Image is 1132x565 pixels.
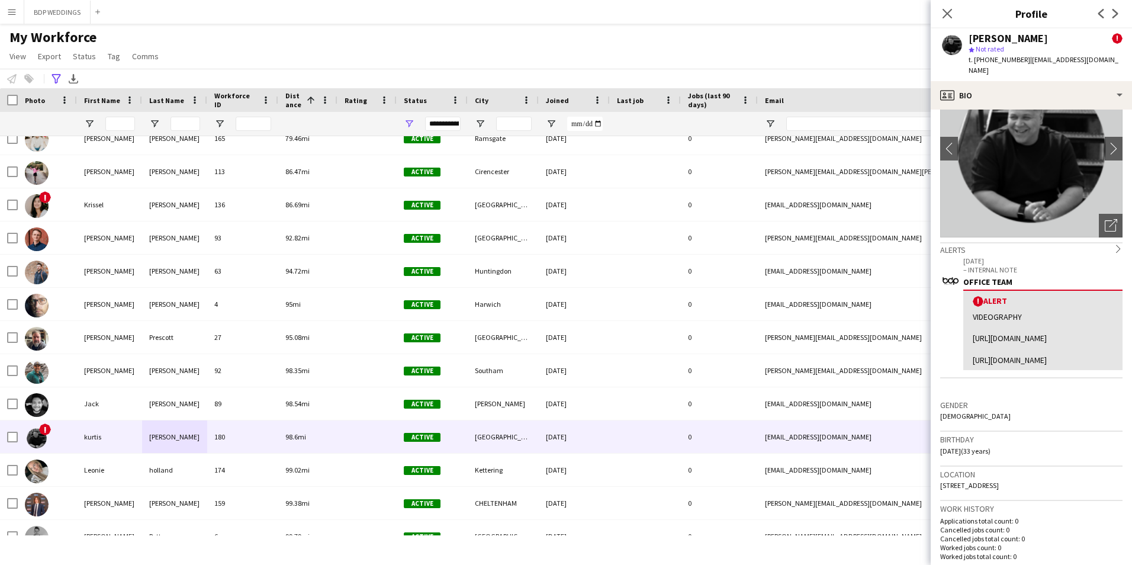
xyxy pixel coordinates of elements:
[77,354,142,387] div: [PERSON_NAME]
[285,300,301,309] span: 95mi
[681,155,758,188] div: 0
[681,354,758,387] div: 0
[285,532,310,541] span: 99.79mi
[468,188,539,221] div: [GEOGRAPHIC_DATA]
[931,81,1132,110] div: Bio
[404,466,440,475] span: Active
[758,288,995,320] div: [EMAIL_ADDRESS][DOMAIN_NAME]
[285,466,310,474] span: 99.02mi
[758,487,995,519] div: [PERSON_NAME][EMAIL_ADDRESS][DOMAIN_NAME]
[468,255,539,287] div: Huntingdon
[940,543,1123,552] p: Worked jobs count: 0
[142,288,207,320] div: [PERSON_NAME]
[84,118,95,129] button: Open Filter Menu
[207,221,278,254] div: 93
[404,433,440,442] span: Active
[404,267,440,276] span: Active
[681,255,758,287] div: 0
[9,51,26,62] span: View
[25,261,49,284] img: Marcus Clarke
[285,333,310,342] span: 95.08mi
[77,288,142,320] div: [PERSON_NAME]
[940,516,1123,525] p: Applications total count: 0
[25,460,49,483] img: Leonie holland
[108,51,120,62] span: Tag
[207,520,278,553] div: 6
[681,122,758,155] div: 0
[105,117,135,131] input: First Name Filter Input
[345,96,367,105] span: Rating
[973,296,1113,307] div: Alert
[940,400,1123,410] h3: Gender
[77,122,142,155] div: [PERSON_NAME]
[142,221,207,254] div: [PERSON_NAME]
[940,469,1123,480] h3: Location
[617,96,644,105] span: Last job
[25,294,49,317] img: Marcus Howlett
[539,188,610,221] div: [DATE]
[468,122,539,155] div: Ramsgate
[496,117,532,131] input: City Filter Input
[758,454,995,486] div: [EMAIL_ADDRESS][DOMAIN_NAME]
[25,426,49,450] img: kurtis henry
[681,188,758,221] div: 0
[688,91,737,109] span: Jobs (last 90 days)
[77,321,142,354] div: [PERSON_NAME]
[171,117,200,131] input: Last Name Filter Input
[207,321,278,354] div: 27
[963,277,1123,287] div: OFFICE TEAM
[142,487,207,519] div: [PERSON_NAME]
[25,128,49,152] img: James Pearce
[931,6,1132,21] h3: Profile
[963,265,1123,274] p: – INTERNAL NOTE
[786,117,988,131] input: Email Filter Input
[77,255,142,287] div: [PERSON_NAME]
[39,191,51,203] span: !
[207,487,278,519] div: 159
[77,387,142,420] div: Jack
[681,321,758,354] div: 0
[758,155,995,188] div: [PERSON_NAME][EMAIL_ADDRESS][DOMAIN_NAME][PERSON_NAME]
[207,188,278,221] div: 136
[207,255,278,287] div: 63
[539,221,610,254] div: [DATE]
[285,432,306,441] span: 98.6mi
[468,354,539,387] div: Southam
[758,354,995,387] div: [PERSON_NAME][EMAIL_ADDRESS][DOMAIN_NAME]
[214,118,225,129] button: Open Filter Menu
[940,525,1123,534] p: Cancelled jobs count: 0
[758,321,995,354] div: [PERSON_NAME][EMAIL_ADDRESS][DOMAIN_NAME]
[214,91,257,109] span: Workforce ID
[25,360,49,384] img: Simon Clarke
[5,49,31,64] a: View
[940,60,1123,237] img: Crew avatar or photo
[207,122,278,155] div: 165
[973,296,983,307] span: !
[142,420,207,453] div: [PERSON_NAME]
[127,49,163,64] a: Comms
[758,387,995,420] div: [EMAIL_ADDRESS][DOMAIN_NAME]
[404,118,414,129] button: Open Filter Menu
[681,454,758,486] div: 0
[285,399,310,408] span: 98.54mi
[758,420,995,453] div: [EMAIL_ADDRESS][DOMAIN_NAME]
[539,420,610,453] div: [DATE]
[765,118,776,129] button: Open Filter Menu
[404,134,440,143] span: Active
[758,188,995,221] div: [EMAIL_ADDRESS][DOMAIN_NAME]
[940,534,1123,543] p: Cancelled jobs total count: 0
[285,366,310,375] span: 98.35mi
[468,454,539,486] div: Kettering
[77,420,142,453] div: kurtis
[681,387,758,420] div: 0
[468,520,539,553] div: [GEOGRAPHIC_DATA]
[765,96,784,105] span: Email
[539,288,610,320] div: [DATE]
[940,434,1123,445] h3: Birthday
[940,447,990,455] span: [DATE] (33 years)
[567,117,603,131] input: Joined Filter Input
[1099,214,1123,237] div: Open photos pop-in
[142,188,207,221] div: [PERSON_NAME]
[940,503,1123,514] h3: Work history
[940,242,1123,255] div: Alerts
